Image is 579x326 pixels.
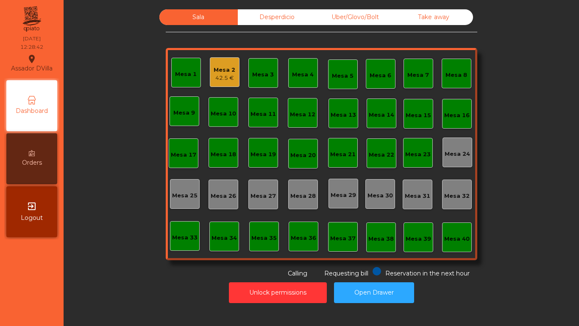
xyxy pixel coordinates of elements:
div: Mesa 39 [406,235,431,243]
div: Sala [159,9,238,25]
i: location_on [27,54,37,64]
div: Mesa 34 [212,234,237,242]
div: Mesa 1 [175,70,197,79]
div: Mesa 40 [444,235,470,243]
div: Mesa 17 [171,151,196,159]
div: Mesa 35 [251,234,277,242]
div: Mesa 7 [407,71,429,79]
div: Mesa 5 [332,72,354,80]
div: 42.5 € [214,74,235,82]
div: Mesa 30 [367,191,393,200]
div: Mesa 16 [444,111,470,120]
div: Mesa 29 [331,191,356,200]
div: Mesa 18 [211,150,236,159]
div: Mesa 19 [251,150,276,159]
div: Mesa 33 [172,233,198,242]
div: Mesa 2 [214,66,235,74]
div: Mesa 32 [444,192,470,200]
div: Mesa 26 [211,192,236,200]
span: Requesting bill [324,270,368,277]
div: Mesa 6 [370,71,391,80]
div: Mesa 22 [369,151,394,159]
div: Take away [395,9,473,25]
button: Unlock permissions [229,282,327,303]
div: Mesa 14 [369,111,394,119]
div: Mesa 11 [251,110,276,118]
i: exit_to_app [27,201,37,211]
img: qpiato [21,4,42,34]
div: Mesa 4 [292,70,314,79]
span: Logout [21,214,43,222]
div: Mesa 21 [330,150,356,159]
div: Mesa 38 [368,235,394,243]
div: Mesa 27 [251,192,276,200]
div: Mesa 3 [252,70,274,79]
div: Mesa 9 [173,109,195,117]
div: Mesa 10 [211,110,236,118]
button: Open Drawer [334,282,414,303]
div: Mesa 12 [290,110,315,119]
div: 12:28:42 [20,43,43,51]
div: Desperdicio [238,9,316,25]
span: Dashboard [16,107,48,115]
div: Mesa 24 [445,150,470,158]
div: Uber/Glovo/Bolt [316,9,395,25]
div: Mesa 15 [406,111,431,120]
div: Mesa 28 [290,192,316,200]
div: Mesa 25 [172,191,198,200]
div: Mesa 13 [331,111,356,119]
div: Mesa 8 [445,71,467,79]
div: Mesa 23 [405,150,431,159]
div: Mesa 37 [330,234,356,243]
span: Calling [288,270,307,277]
div: [DATE] [23,35,41,42]
span: Orders [22,158,42,167]
div: Mesa 36 [291,234,316,242]
div: Assador DVilla [11,53,53,74]
div: Mesa 31 [405,192,430,200]
div: Mesa 20 [290,151,316,160]
span: Reservation in the next hour [385,270,470,277]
